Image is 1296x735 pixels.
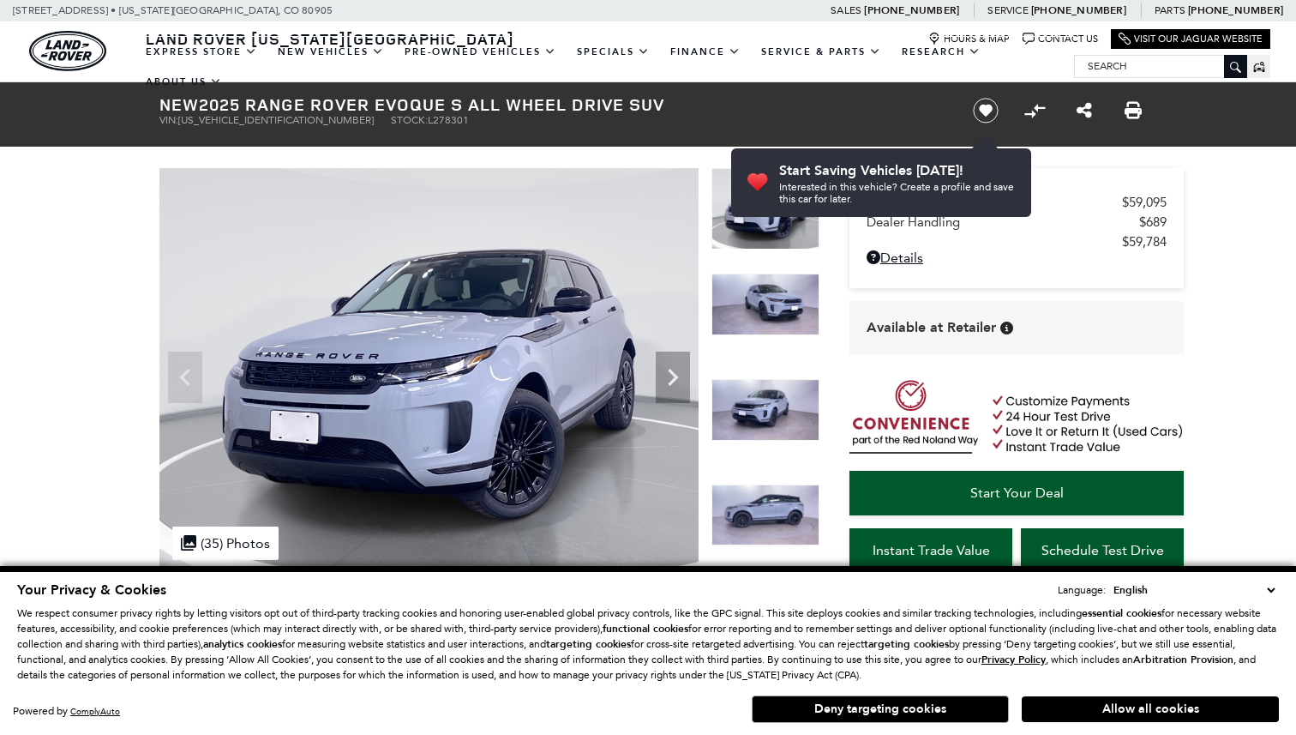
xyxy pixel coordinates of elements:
[867,214,1167,230] a: Dealer Handling $689
[159,95,944,114] h1: 2025 Range Rover Evoque S All Wheel Drive SUV
[159,93,199,116] strong: New
[135,28,525,49] a: Land Rover [US_STATE][GEOGRAPHIC_DATA]
[981,654,1046,666] a: Privacy Policy
[711,485,819,546] img: New 2025 Arroios Grey LAND ROVER S image 4
[1022,696,1279,722] button: Allow all cookies
[159,114,178,126] span: VIN:
[1031,3,1126,17] a: [PHONE_NUMBER]
[1082,606,1161,620] strong: essential cookies
[1109,581,1279,599] select: Language Select
[203,637,282,651] strong: analytics cookies
[656,352,690,403] div: Next
[391,114,428,126] span: Stock:
[849,471,1184,515] a: Start Your Deal
[1133,653,1233,666] strong: Arbitration Provision
[29,31,106,71] a: land-rover
[849,528,1012,573] a: Instant Trade Value
[831,4,861,16] span: Sales
[172,527,279,560] div: (35) Photos
[1125,100,1142,121] a: Print this New 2025 Range Rover Evoque S All Wheel Drive SUV
[711,379,819,441] img: New 2025 Arroios Grey LAND ROVER S image 3
[17,581,166,599] span: Your Privacy & Cookies
[135,37,1074,97] nav: Main Navigation
[1058,585,1106,595] div: Language:
[752,696,1009,723] button: Deny targeting cookies
[1075,56,1246,76] input: Search
[159,168,699,573] img: New 2025 Arroios Grey LAND ROVER S image 1
[70,706,120,717] a: ComplyAuto
[867,234,1167,250] a: $59,784
[864,637,949,651] strong: targeting cookies
[135,67,232,97] a: About Us
[711,168,819,250] img: New 2025 Arroios Grey LAND ROVER S image 1
[567,37,660,67] a: Specials
[267,37,394,67] a: New Vehicles
[13,706,120,717] div: Powered by
[867,214,1139,230] span: Dealer Handling
[970,485,1064,501] span: Start Your Deal
[178,114,374,126] span: [US_VEHICLE_IDENTIFICATION_NUMBER]
[967,97,1005,124] button: Save vehicle
[711,274,819,335] img: New 2025 Arroios Grey LAND ROVER S image 2
[17,605,1279,683] p: We respect consumer privacy rights by letting visitors opt out of third-party tracking cookies an...
[864,3,959,17] a: [PHONE_NUMBER]
[1077,100,1092,121] a: Share this New 2025 Range Rover Evoque S All Wheel Drive SUV
[546,637,631,651] strong: targeting cookies
[867,250,1167,266] a: Details
[1155,4,1185,16] span: Parts
[29,31,106,71] img: Land Rover
[987,4,1028,16] span: Service
[1000,322,1013,334] div: Vehicle is in stock and ready for immediate delivery. Due to demand, availability is subject to c...
[13,4,333,16] a: [STREET_ADDRESS] • [US_STATE][GEOGRAPHIC_DATA], CO 80905
[1023,33,1098,45] a: Contact Us
[1022,98,1047,124] button: Compare vehicle
[891,37,991,67] a: Research
[146,28,514,49] span: Land Rover [US_STATE][GEOGRAPHIC_DATA]
[867,195,1167,210] a: MSRP $59,095
[1021,528,1184,573] a: Schedule Test Drive
[928,33,1010,45] a: Hours & Map
[1122,234,1167,250] span: $59,784
[1188,3,1283,17] a: [PHONE_NUMBER]
[660,37,751,67] a: Finance
[981,653,1046,666] u: Privacy Policy
[873,542,990,558] span: Instant Trade Value
[1122,195,1167,210] span: $59,095
[751,37,891,67] a: Service & Parts
[428,114,469,126] span: L278301
[603,622,688,636] strong: functional cookies
[867,318,996,337] span: Available at Retailer
[135,37,267,67] a: EXPRESS STORE
[1139,214,1167,230] span: $689
[394,37,567,67] a: Pre-Owned Vehicles
[867,195,1122,210] span: MSRP
[1041,542,1164,558] span: Schedule Test Drive
[1119,33,1263,45] a: Visit Our Jaguar Website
